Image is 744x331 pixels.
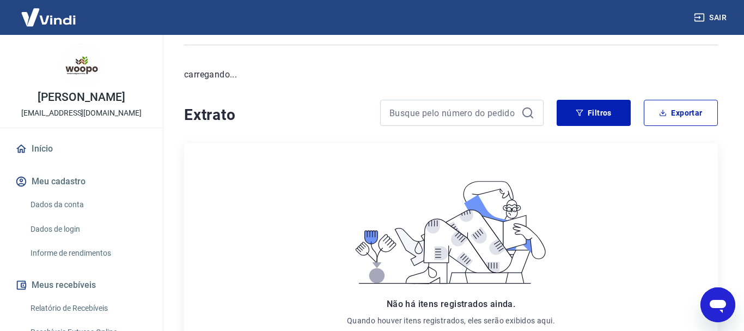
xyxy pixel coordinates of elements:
[347,315,555,326] p: Quando houver itens registrados, eles serão exibidos aqui.
[13,170,150,194] button: Meu cadastro
[38,92,125,103] p: [PERSON_NAME]
[184,68,718,81] p: carregando...
[389,105,517,121] input: Busque pelo número do pedido
[26,218,150,240] a: Dados de login
[13,273,150,297] button: Meus recebíveis
[60,44,103,87] img: 1fbefb3b-aac9-468f-835d-0dc9fa969c8d.jpeg
[13,137,150,161] a: Início
[26,297,150,320] a: Relatório de Recebíveis
[26,194,150,216] a: Dados da conta
[700,287,735,322] iframe: Botão para abrir a janela de mensagens
[387,299,515,309] span: Não há itens registrados ainda.
[21,107,142,119] p: [EMAIL_ADDRESS][DOMAIN_NAME]
[26,242,150,264] a: Informe de rendimentos
[557,100,631,126] button: Filtros
[692,8,731,28] button: Sair
[644,100,718,126] button: Exportar
[13,1,84,34] img: Vindi
[184,104,367,126] h4: Extrato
